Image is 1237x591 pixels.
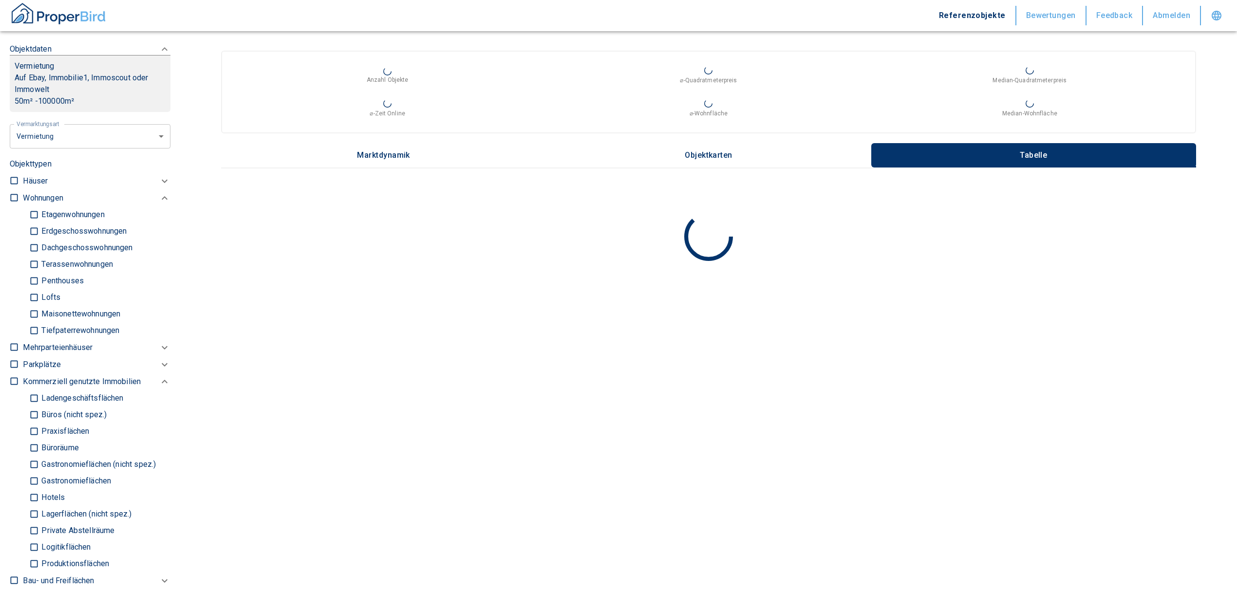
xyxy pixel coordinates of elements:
p: 50 m² - 100000 m² [15,95,166,107]
p: Objektkarten [684,151,733,160]
p: Lofts [39,294,60,301]
p: Tabelle [1009,151,1058,160]
button: Bewertungen [1016,6,1087,25]
p: Maisonettewohnungen [39,310,120,318]
div: Kommerziell genutzte Immobilien [23,373,170,390]
p: Hotels [39,494,65,501]
p: Erdgeschosswohnungen [39,227,127,235]
div: Bau- und Freiflächen [23,572,170,589]
button: Referenzobjekte [929,6,1016,25]
p: Private Abstellräume [39,527,114,535]
button: Abmelden [1143,6,1201,25]
p: Büros (nicht spez.) [39,411,107,419]
button: ProperBird Logo and Home Button [10,1,107,30]
p: ⌀-Quadratmeterpreis [680,76,737,85]
div: ObjektdatenVermietungAuf Ebay, Immobilie1, Immoscout oder Immowelt50m² -100000m² [10,34,170,122]
div: letzte 6 Monate [10,123,170,149]
p: Terassenwohnungen [39,260,113,268]
button: Feedback [1087,6,1143,25]
p: Parkplätze [23,359,61,370]
div: Parkplätze [23,356,170,373]
p: Lagerflächen (nicht spez.) [39,510,131,518]
p: Marktdynamik [357,151,410,160]
p: Wohnungen [23,192,63,204]
p: Anzahl Objekte [367,75,409,84]
p: Ladengeschäftsflächen [39,394,123,402]
p: ⌀-Zeit Online [370,109,405,118]
p: Vermietung [15,60,55,72]
p: ⌀-Wohnfläche [690,109,728,118]
p: Objekttypen [10,158,170,170]
div: Häuser [23,172,170,189]
p: Etagenwohnungen [39,211,104,219]
p: Gastronomieflächen [39,477,111,485]
p: Median-Quadratmeterpreis [993,76,1067,85]
p: Häuser [23,175,48,187]
p: Logitikflächen [39,543,91,551]
p: Tiefpaterrewohnungen [39,327,119,334]
p: Objektdaten [10,43,52,55]
p: Median-Wohnfläche [1002,109,1057,118]
p: Produktionsflächen [39,560,109,568]
div: Mehrparteienhäuser [23,339,170,356]
p: Büroräume [39,444,78,452]
img: ProperBird Logo and Home Button [10,1,107,26]
div: Wohnungen [23,189,170,206]
p: Praxisflächen [39,427,89,435]
p: Bau- und Freiflächen [23,575,94,587]
p: Dachgeschosswohnungen [39,244,132,252]
p: Gastronomieflächen (nicht spez.) [39,461,156,468]
p: Auf Ebay, Immobilie1, Immoscout oder Immowelt [15,72,166,95]
p: Mehrparteienhäuser [23,342,93,353]
p: Penthouses [39,277,84,285]
p: Kommerziell genutzte Immobilien [23,376,141,388]
div: wrapped label tabs example [221,143,1196,167]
